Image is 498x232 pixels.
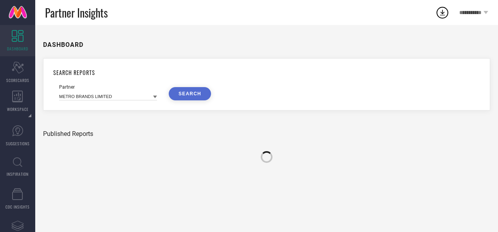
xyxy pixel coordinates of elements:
h1: DASHBOARD [43,41,83,48]
span: Partner Insights [45,5,108,21]
span: SCORECARDS [6,77,29,83]
h1: SEARCH REPORTS [53,68,480,77]
span: WORKSPACE [7,106,29,112]
div: Partner [59,84,157,90]
span: CDC INSIGHTS [5,204,30,210]
div: Open download list [435,5,449,20]
div: Published Reports [43,130,490,137]
span: INSPIRATION [7,171,29,177]
span: SUGGESTIONS [6,141,30,146]
span: DASHBOARD [7,46,28,52]
button: SEARCH [169,87,211,100]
